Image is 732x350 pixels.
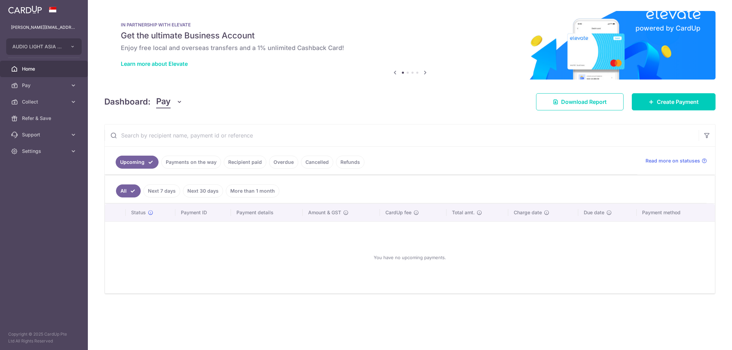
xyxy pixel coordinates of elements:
span: Read more on statuses [646,157,700,164]
a: Learn more about Elevate [121,60,188,67]
a: Recipient paid [224,156,266,169]
span: Support [22,131,67,138]
span: Amount & GST [308,209,341,216]
a: Create Payment [632,93,716,110]
a: Next 30 days [183,184,223,197]
h6: Enjoy free local and overseas transfers and a 1% unlimited Cashback Card! [121,44,699,52]
a: Upcoming [116,156,159,169]
th: Payment details [231,204,303,221]
div: You have no upcoming payments. [113,227,707,288]
p: IN PARTNERSHIP WITH ELEVATE [121,22,699,27]
span: Pay [22,82,67,89]
h5: Get the ultimate Business Account [121,30,699,41]
span: Due date [584,209,604,216]
h4: Dashboard: [104,96,151,108]
img: Renovation banner [104,11,716,80]
button: AUDIO LIGHT ASIA PTE LTD [6,38,82,55]
span: Refer & Save [22,115,67,122]
span: Download Report [561,98,607,106]
input: Search by recipient name, payment id or reference [105,124,699,146]
a: Payments on the way [161,156,221,169]
a: Download Report [536,93,624,110]
a: Refunds [336,156,364,169]
span: Settings [22,148,67,155]
th: Payment method [637,204,715,221]
p: [PERSON_NAME][EMAIL_ADDRESS][DOMAIN_NAME] [11,24,77,31]
th: Payment ID [175,204,231,221]
a: Cancelled [301,156,333,169]
span: AUDIO LIGHT ASIA PTE LTD [12,43,63,50]
span: Status [131,209,146,216]
a: Next 7 days [143,184,180,197]
span: Collect [22,98,67,105]
img: CardUp [8,5,42,14]
span: Pay [156,95,171,108]
span: CardUp fee [385,209,411,216]
a: All [116,184,141,197]
span: Total amt. [452,209,475,216]
button: Pay [156,95,183,108]
a: Overdue [269,156,298,169]
span: Create Payment [657,98,699,106]
span: Charge date [514,209,542,216]
a: Read more on statuses [646,157,707,164]
a: More than 1 month [226,184,279,197]
span: Home [22,65,67,72]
